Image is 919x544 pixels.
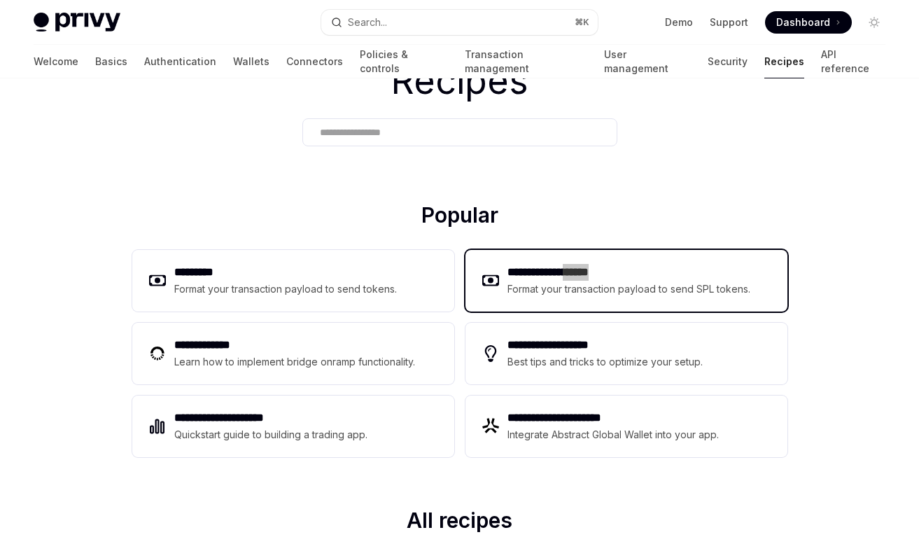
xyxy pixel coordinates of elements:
h2: Popular [132,202,787,233]
span: Dashboard [776,15,830,29]
div: Learn how to implement bridge onramp functionality. [174,354,419,370]
div: Search... [348,14,387,31]
img: light logo [34,13,120,32]
a: API reference [821,45,885,78]
a: **** ****Format your transaction payload to send tokens. [132,250,454,312]
a: Security [708,45,748,78]
a: Support [710,15,748,29]
a: Transaction management [465,45,587,78]
button: Search...⌘K [321,10,598,35]
span: ⌘ K [575,17,589,28]
a: Policies & controls [360,45,448,78]
div: Integrate Abstract Global Wallet into your app. [507,426,720,443]
a: Dashboard [765,11,852,34]
div: Quickstart guide to building a trading app. [174,426,368,443]
div: Best tips and tricks to optimize your setup. [507,354,705,370]
a: Recipes [764,45,804,78]
a: Authentication [144,45,216,78]
div: Format your transaction payload to send SPL tokens. [507,281,752,298]
a: **** **** ***Learn how to implement bridge onramp functionality. [132,323,454,384]
button: Toggle dark mode [863,11,885,34]
a: Welcome [34,45,78,78]
a: Connectors [286,45,343,78]
a: User management [604,45,691,78]
a: Wallets [233,45,269,78]
a: Demo [665,15,693,29]
div: Format your transaction payload to send tokens. [174,281,398,298]
a: Basics [95,45,127,78]
h2: All recipes [132,508,787,538]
